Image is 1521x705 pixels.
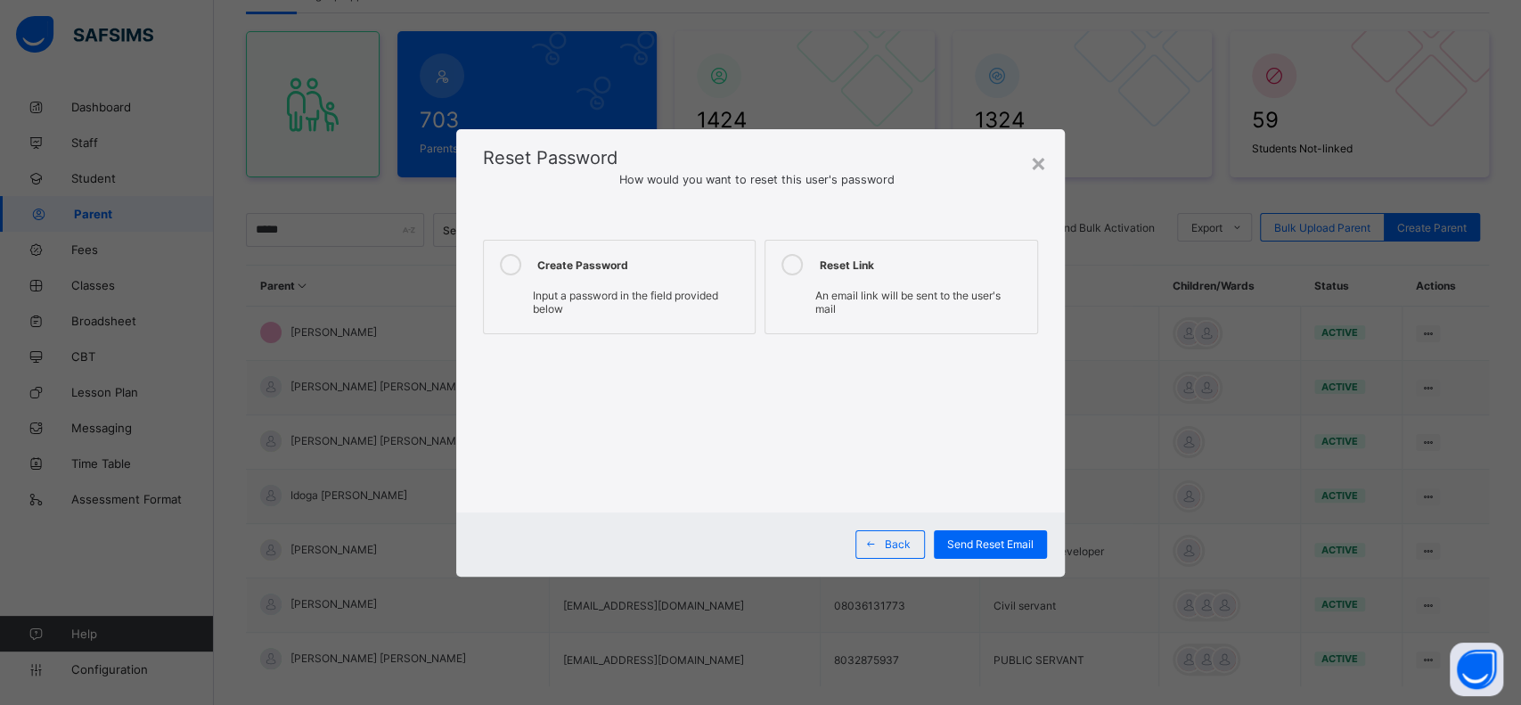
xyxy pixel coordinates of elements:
[483,147,617,168] span: Reset Password
[947,537,1034,551] span: Send Reset Email
[1450,643,1503,696] button: Open asap
[885,537,911,551] span: Back
[819,254,1027,275] div: Reset Link
[537,254,746,275] div: Create Password
[814,289,1000,316] span: An email link will be sent to the user's mail
[1030,147,1047,177] div: ×
[483,173,1038,186] span: How would you want to reset this user's password
[533,289,718,316] span: Input a password in the field provided below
